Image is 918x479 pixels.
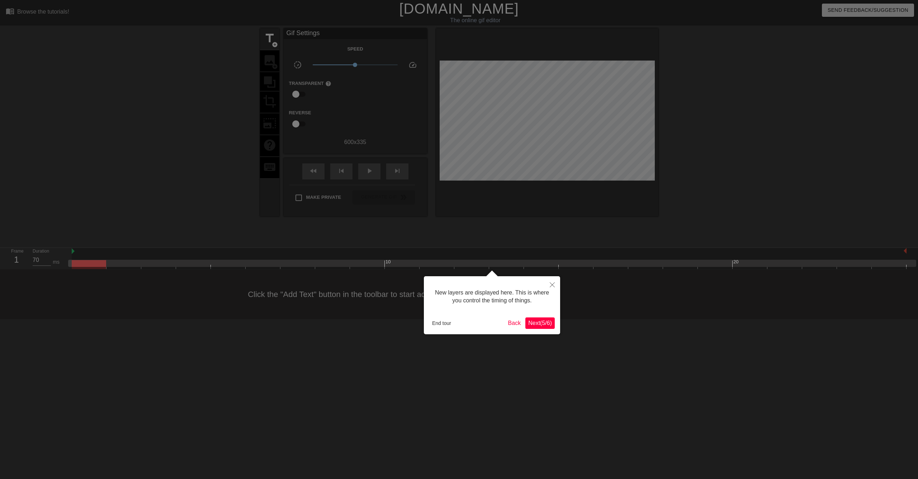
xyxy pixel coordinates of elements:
[544,276,560,293] button: Close
[429,282,555,312] div: New layers are displayed here. This is where you control the timing of things.
[429,318,454,329] button: End tour
[525,317,555,329] button: Next
[505,317,524,329] button: Back
[528,320,552,326] span: Next ( 5 / 6 )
